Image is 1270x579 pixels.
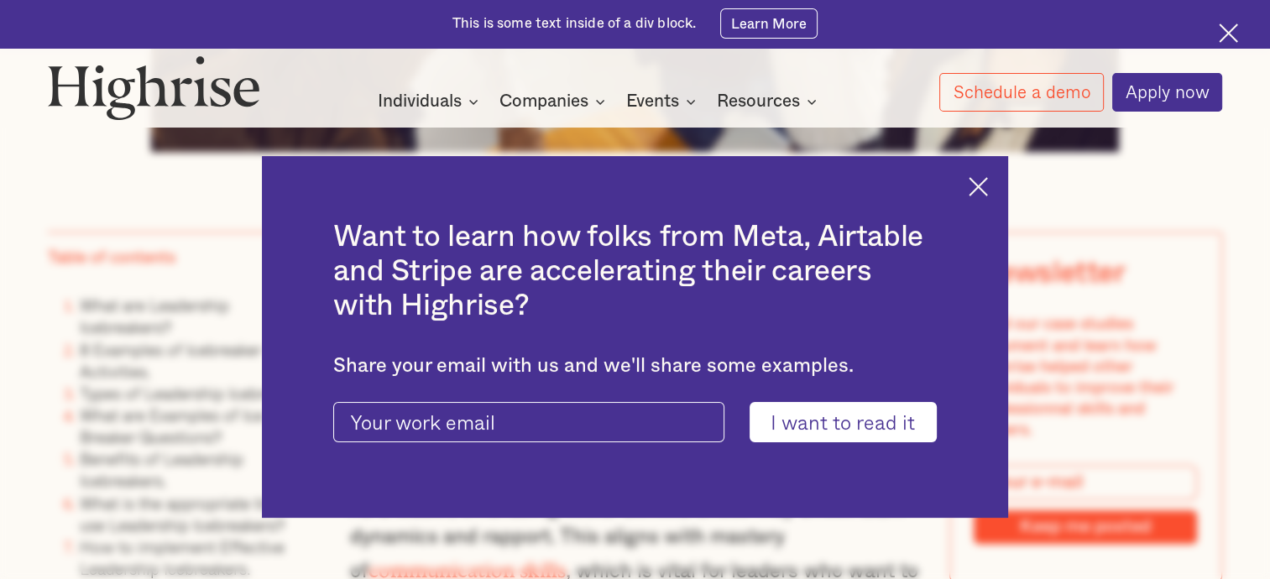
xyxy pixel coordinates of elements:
[969,177,988,196] img: Cross icon
[499,91,588,112] div: Companies
[378,91,483,112] div: Individuals
[626,91,701,112] div: Events
[333,355,937,378] div: Share your email with us and we'll share some examples.
[626,91,679,112] div: Events
[333,402,937,441] form: current-ascender-blog-article-modal-form
[452,14,697,34] div: This is some text inside of a div block.
[499,91,610,112] div: Companies
[1219,23,1238,43] img: Cross icon
[333,220,937,323] h2: Want to learn how folks from Meta, Airtable and Stripe are accelerating their careers with Highrise?
[720,8,818,39] a: Learn More
[717,91,800,112] div: Resources
[750,402,937,441] input: I want to read it
[1112,73,1223,112] a: Apply now
[48,55,260,119] img: Highrise logo
[717,91,822,112] div: Resources
[378,91,462,112] div: Individuals
[939,73,1104,112] a: Schedule a demo
[333,402,724,441] input: Your work email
